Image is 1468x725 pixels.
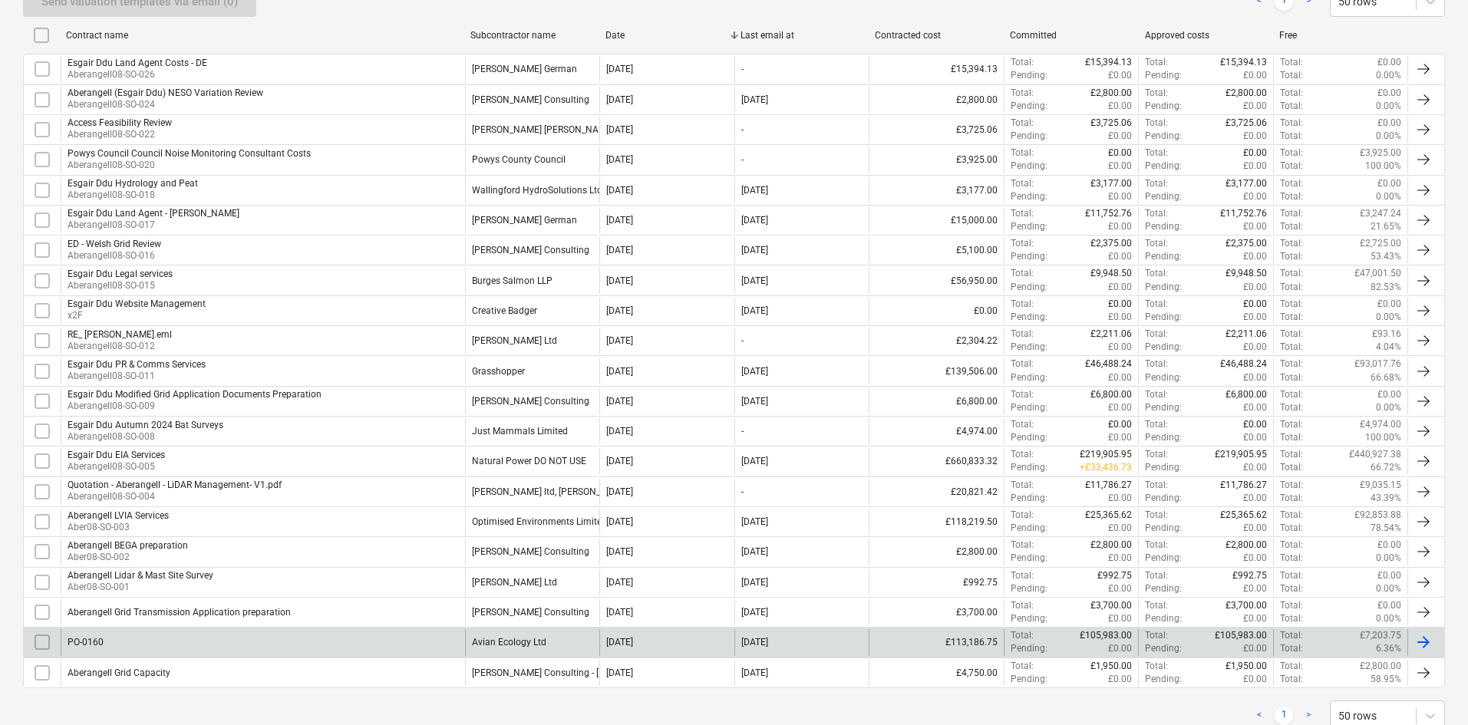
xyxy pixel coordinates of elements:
[741,154,744,165] div: -
[606,516,633,527] div: [DATE]
[741,124,744,135] div: -
[1011,207,1034,220] p: Total :
[606,185,633,196] div: [DATE]
[68,219,239,232] p: Aberangell08-SO-017
[1108,492,1132,505] p: £0.00
[869,509,1004,535] div: £118,219.50
[741,366,768,377] div: [DATE]
[606,366,633,377] div: [DATE]
[1243,220,1267,233] p: £0.00
[1011,401,1047,414] p: Pending :
[1011,328,1034,341] p: Total :
[472,516,607,527] div: Optimised Environments Limited
[1243,418,1267,431] p: £0.00
[869,237,1004,263] div: £5,100.00
[1090,388,1132,401] p: £6,800.00
[1010,30,1133,41] div: Committed
[1365,431,1401,444] p: 100.00%
[1226,328,1267,341] p: £2,211.06
[1243,250,1267,263] p: £0.00
[1145,267,1168,280] p: Total :
[1377,117,1401,130] p: £0.00
[1011,341,1047,354] p: Pending :
[1280,509,1303,522] p: Total :
[472,94,589,105] div: Blake Clough Consulting
[1011,220,1047,233] p: Pending :
[1280,250,1303,263] p: Total :
[472,124,614,135] div: Pell Frischmann
[1145,461,1182,474] p: Pending :
[1376,190,1401,203] p: 0.00%
[68,298,206,309] div: Esgair Ddu Website Management
[68,189,198,202] p: Aberangell08-SO-018
[68,58,207,68] div: Esgair Ddu Land Agent Costs - DE
[1280,177,1303,190] p: Total :
[1280,100,1303,113] p: Total :
[1280,298,1303,311] p: Total :
[1145,509,1168,522] p: Total :
[1108,130,1132,143] p: £0.00
[1011,267,1034,280] p: Total :
[1371,281,1401,294] p: 82.53%
[68,460,165,473] p: Aberangell08-SO-005
[1145,448,1168,461] p: Total :
[1243,69,1267,82] p: £0.00
[1243,160,1267,173] p: £0.00
[1226,237,1267,250] p: £2,375.00
[1354,267,1401,280] p: £47,001.50
[1220,207,1267,220] p: £11,752.76
[606,124,633,135] div: [DATE]
[1243,341,1267,354] p: £0.00
[1108,311,1132,324] p: £0.00
[1145,177,1168,190] p: Total :
[606,245,633,255] div: [DATE]
[869,207,1004,233] div: £15,000.00
[1145,431,1182,444] p: Pending :
[472,64,577,74] div: Fisher German
[1090,177,1132,190] p: £3,177.00
[1279,30,1402,41] div: Free
[68,340,172,353] p: Aberangell08-SO-012
[1145,479,1168,492] p: Total :
[869,599,1004,625] div: £3,700.00
[741,335,744,346] div: -
[1011,160,1047,173] p: Pending :
[68,370,206,383] p: Aberangell08-SO-011
[1360,237,1401,250] p: £2,725.00
[1011,448,1034,461] p: Total :
[1145,492,1182,505] p: Pending :
[1145,190,1182,203] p: Pending :
[1280,328,1303,341] p: Total :
[869,388,1004,414] div: £6,800.00
[741,30,863,41] div: Last email at
[472,305,537,316] div: Creative Badger
[1280,492,1303,505] p: Total :
[606,154,633,165] div: [DATE]
[1280,311,1303,324] p: Total :
[1080,461,1132,474] p: + £33,436.73
[1145,298,1168,311] p: Total :
[1220,479,1267,492] p: £11,786.27
[1011,479,1034,492] p: Total :
[1226,177,1267,190] p: £3,177.00
[869,87,1004,113] div: £2,800.00
[606,396,633,407] div: [DATE]
[68,420,223,430] div: Esgair Ddu Autumn 2024 Bat Surveys
[1376,69,1401,82] p: 0.00%
[1108,418,1132,431] p: £0.00
[1280,147,1303,160] p: Total :
[68,389,322,400] div: Esgair Ddu Modified Grid Application Documents Preparation
[68,479,282,490] div: Quotation - Aberangell - LiDAR Management- V1.pdf
[1371,371,1401,384] p: 66.68%
[68,117,172,128] div: Access Feasibility Review
[1108,100,1132,113] p: £0.00
[1108,250,1132,263] p: £0.00
[1145,100,1182,113] p: Pending :
[1226,388,1267,401] p: £6,800.00
[1011,509,1034,522] p: Total :
[1377,177,1401,190] p: £0.00
[1145,117,1168,130] p: Total :
[68,430,223,443] p: Aberangell08-SO-008
[472,215,577,226] div: Fisher German
[1145,147,1168,160] p: Total :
